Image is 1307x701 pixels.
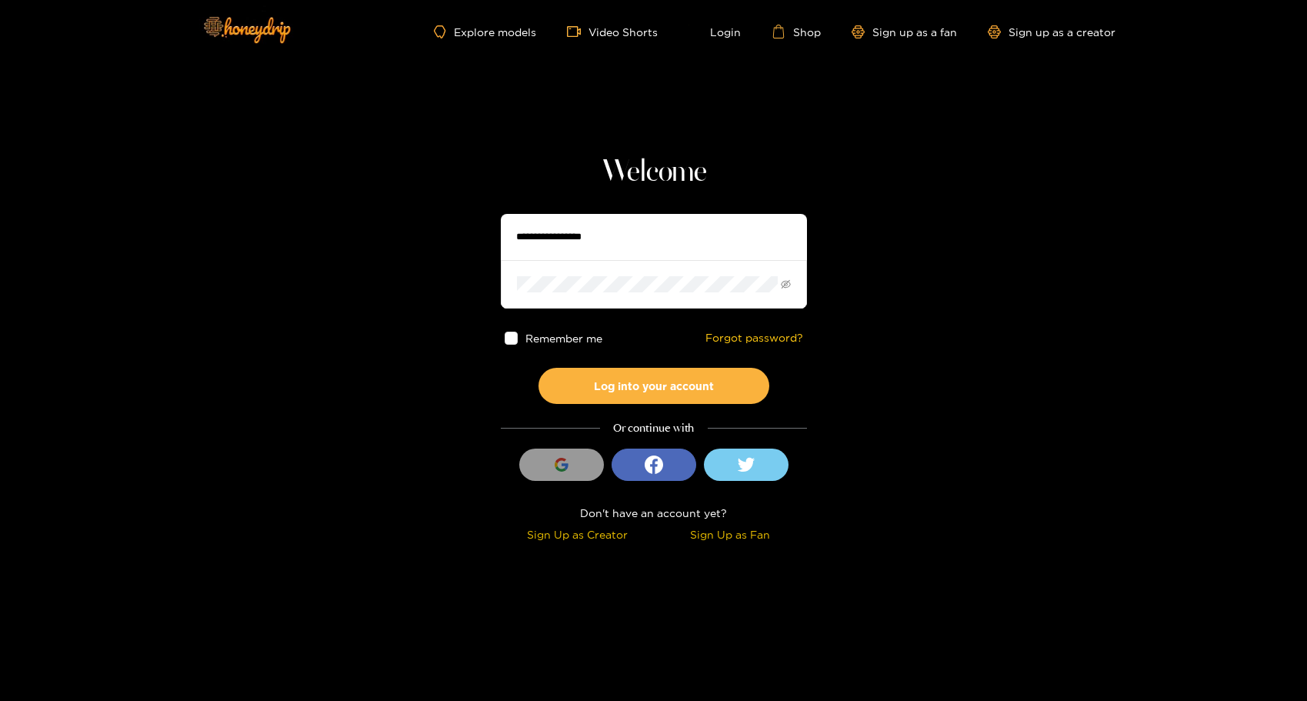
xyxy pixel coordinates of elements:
div: Sign Up as Creator [505,526,650,543]
div: Don't have an account yet? [501,504,807,522]
div: Sign Up as Fan [658,526,803,543]
a: Sign up as a fan [852,25,957,38]
span: Remember me [525,332,602,344]
a: Shop [772,25,821,38]
a: Explore models [434,25,535,38]
span: video-camera [567,25,588,38]
a: Login [689,25,741,38]
a: Sign up as a creator [988,25,1115,38]
a: Video Shorts [567,25,658,38]
div: Or continue with [501,419,807,437]
button: Log into your account [538,368,769,404]
a: Forgot password? [705,332,803,345]
span: eye-invisible [781,279,791,289]
h1: Welcome [501,154,807,191]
